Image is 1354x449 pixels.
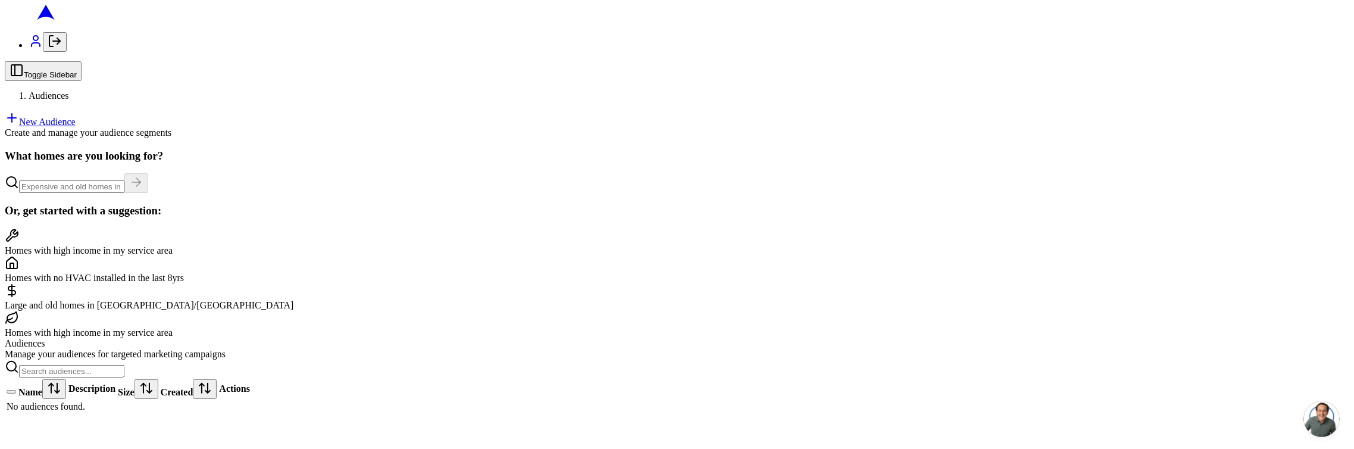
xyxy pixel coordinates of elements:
[5,273,1349,283] div: Homes with no HVAC installed in the last 8yrs
[1304,401,1340,437] a: Open chat
[24,70,77,79] span: Toggle Sidebar
[43,32,67,52] button: Log out
[5,245,1349,256] div: Homes with high income in my service area
[5,61,82,81] button: Toggle Sidebar
[5,338,1349,349] div: Audiences
[19,180,124,193] input: Expensive and old homes in greater SF Bay Area
[68,379,116,400] th: Description
[19,365,124,378] input: Search audiences...
[5,328,1349,338] div: Homes with high income in my service area
[118,379,158,399] div: Size
[5,127,1349,138] div: Create and manage your audience segments
[5,149,1349,163] h3: What homes are you looking for?
[6,401,251,413] td: No audiences found.
[29,91,69,101] span: Audiences
[218,379,251,400] th: Actions
[5,117,76,127] a: New Audience
[5,204,1349,217] h3: Or, get started with a suggestion:
[5,91,1349,101] nav: breadcrumb
[18,379,66,399] div: Name
[161,379,217,399] div: Created
[5,349,1349,360] div: Manage your audiences for targeted marketing campaigns
[5,300,1349,311] div: Large and old homes in [GEOGRAPHIC_DATA]/[GEOGRAPHIC_DATA]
